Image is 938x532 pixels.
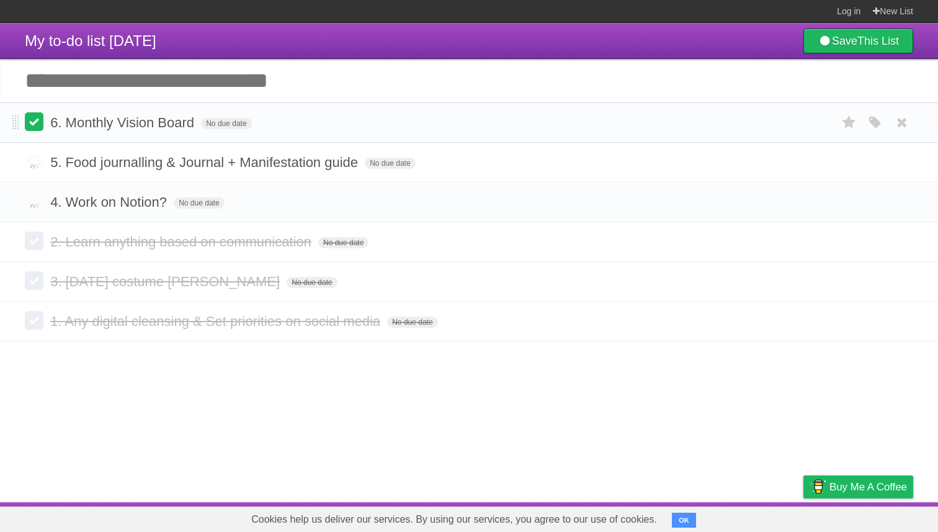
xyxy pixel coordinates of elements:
[25,152,43,171] label: Done
[672,513,696,528] button: OK
[787,505,820,529] a: Privacy
[50,194,170,210] span: 4. Work on Notion?
[25,32,156,49] span: My to-do list [DATE]
[835,505,913,529] a: Suggest a feature
[25,112,43,131] label: Done
[810,476,826,497] img: Buy me a coffee
[239,507,669,532] span: Cookies help us deliver our services. By using our services, you agree to our use of cookies.
[318,237,368,248] span: No due date
[287,277,337,288] span: No due date
[679,505,730,529] a: Developers
[829,476,907,498] span: Buy me a coffee
[25,232,43,250] label: Done
[25,311,43,330] label: Done
[174,197,224,209] span: No due date
[25,271,43,290] label: Done
[50,155,361,170] span: 5. Food journalling & Journal + Manifestation guide
[803,29,913,53] a: SaveThis List
[387,317,437,328] span: No due date
[50,313,383,329] span: 1. Any digital cleansing & Set priorities on social media
[50,234,315,250] span: 2. Learn anything based on communication
[50,274,283,289] span: 3. [DATE] costume [PERSON_NAME]
[803,476,913,498] a: Buy me a coffee
[25,192,43,210] label: Done
[201,118,251,129] span: No due date
[638,505,664,529] a: About
[50,115,197,130] span: 6. Monthly Vision Board
[745,505,772,529] a: Terms
[365,158,415,169] span: No due date
[837,112,861,133] label: Star task
[857,35,899,47] b: This List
